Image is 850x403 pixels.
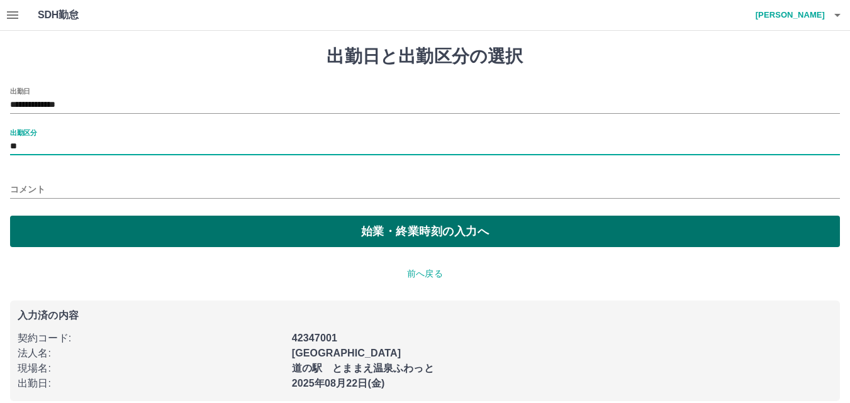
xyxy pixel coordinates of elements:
p: 前へ戻る [10,267,840,280]
p: 出勤日 : [18,376,284,391]
p: 法人名 : [18,346,284,361]
h1: 出勤日と出勤区分の選択 [10,46,840,67]
p: 契約コード : [18,331,284,346]
b: 42347001 [292,333,337,343]
label: 出勤区分 [10,128,36,137]
p: 現場名 : [18,361,284,376]
button: 始業・終業時刻の入力へ [10,216,840,247]
p: 入力済の内容 [18,311,832,321]
label: 出勤日 [10,86,30,96]
b: 2025年08月22日(金) [292,378,385,389]
b: 道の駅 とままえ温泉ふわっと [292,363,434,373]
b: [GEOGRAPHIC_DATA] [292,348,401,358]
